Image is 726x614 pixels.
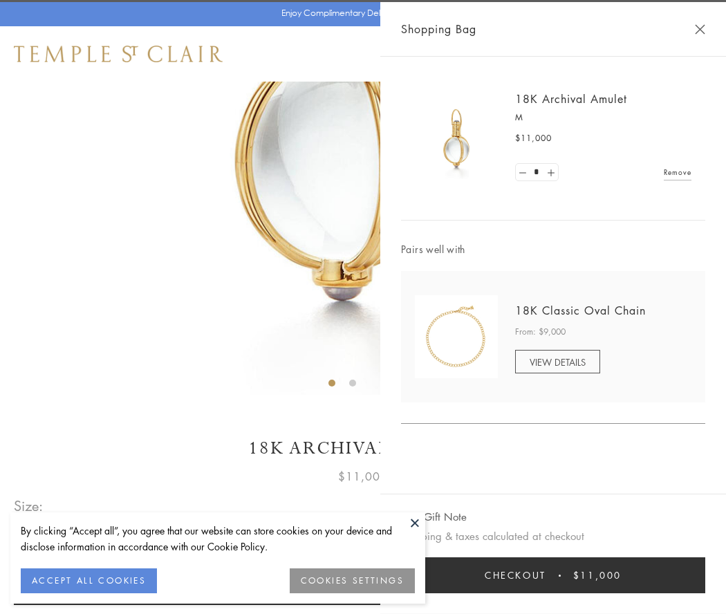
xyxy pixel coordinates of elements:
[338,467,388,485] span: $11,000
[14,436,712,461] h1: 18K Archival Amulet
[530,355,586,369] span: VIEW DETAILS
[401,508,467,525] button: Add Gift Note
[401,557,705,593] button: Checkout $11,000
[485,568,546,583] span: Checkout
[515,131,552,145] span: $11,000
[415,295,498,378] img: N88865-OV18
[516,164,530,181] a: Set quantity to 0
[515,325,566,339] span: From: $9,000
[515,111,691,124] p: M
[695,24,705,35] button: Close Shopping Bag
[281,6,438,20] p: Enjoy Complimentary Delivery & Returns
[401,528,705,545] p: Shipping & taxes calculated at checkout
[14,494,44,517] span: Size:
[401,241,705,257] span: Pairs well with
[573,568,622,583] span: $11,000
[515,91,627,106] a: 18K Archival Amulet
[21,568,157,593] button: ACCEPT ALL COOKIES
[14,46,223,62] img: Temple St. Clair
[401,20,476,38] span: Shopping Bag
[415,97,498,180] img: 18K Archival Amulet
[290,568,415,593] button: COOKIES SETTINGS
[21,523,415,555] div: By clicking “Accept all”, you agree that our website can store cookies on your device and disclos...
[515,303,646,318] a: 18K Classic Oval Chain
[515,350,600,373] a: VIEW DETAILS
[664,165,691,180] a: Remove
[543,164,557,181] a: Set quantity to 2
